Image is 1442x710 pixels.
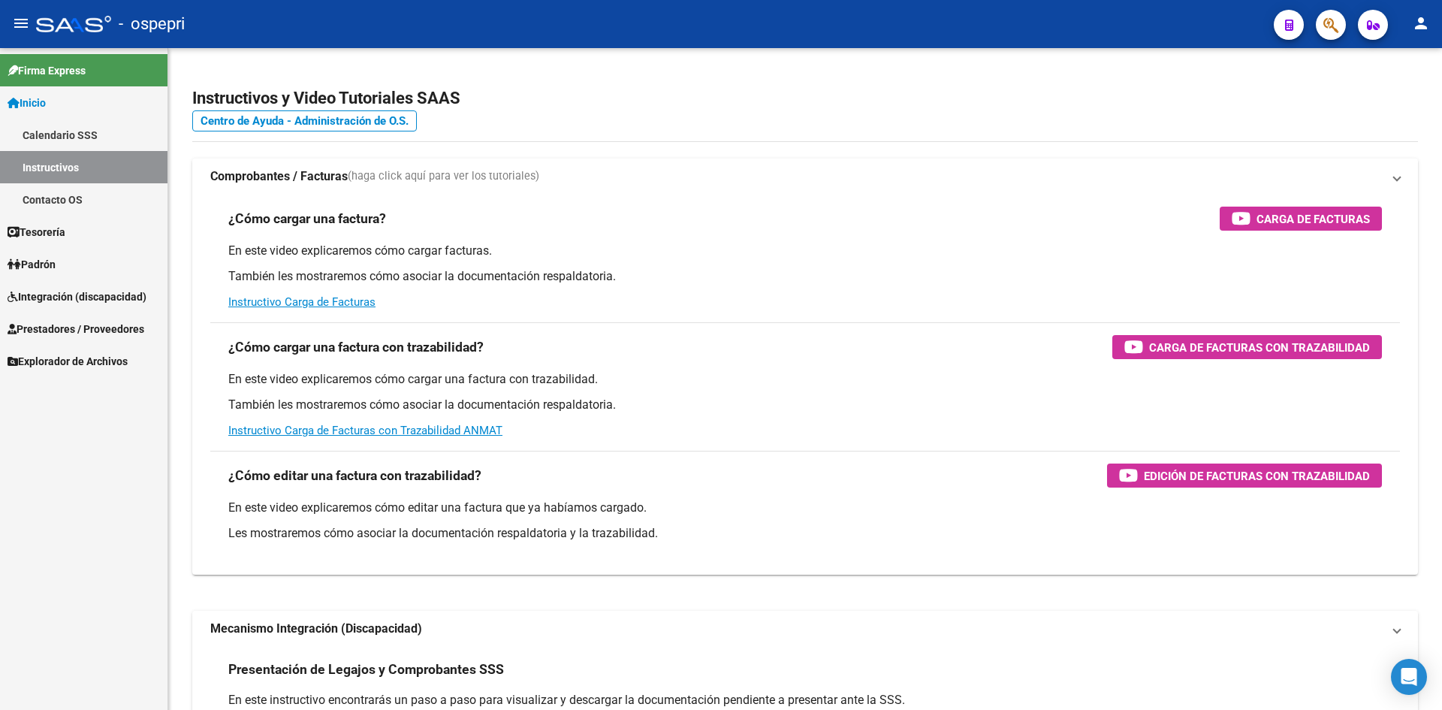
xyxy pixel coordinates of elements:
[192,195,1418,575] div: Comprobantes / Facturas(haga click aquí para ver los tutoriales)
[192,611,1418,647] mat-expansion-panel-header: Mecanismo Integración (Discapacidad)
[8,62,86,79] span: Firma Express
[210,168,348,185] strong: Comprobantes / Facturas
[228,692,1382,708] p: En este instructivo encontrarás un paso a paso para visualizar y descargar la documentación pendi...
[228,500,1382,516] p: En este video explicaremos cómo editar una factura que ya habíamos cargado.
[1412,14,1430,32] mat-icon: person
[228,659,504,680] h3: Presentación de Legajos y Comprobantes SSS
[119,8,185,41] span: - ospepri
[192,110,417,131] a: Centro de Ayuda - Administración de O.S.
[228,268,1382,285] p: También les mostraremos cómo asociar la documentación respaldatoria.
[12,14,30,32] mat-icon: menu
[228,371,1382,388] p: En este video explicaremos cómo cargar una factura con trazabilidad.
[8,256,56,273] span: Padrón
[228,337,484,358] h3: ¿Cómo cargar una factura con trazabilidad?
[1256,210,1370,228] span: Carga de Facturas
[1149,338,1370,357] span: Carga de Facturas con Trazabilidad
[228,525,1382,542] p: Les mostraremos cómo asociar la documentación respaldatoria y la trazabilidad.
[8,224,65,240] span: Tesorería
[228,424,502,437] a: Instructivo Carga de Facturas con Trazabilidad ANMAT
[348,168,539,185] span: (haga click aquí para ver los tutoriales)
[228,465,481,486] h3: ¿Cómo editar una factura con trazabilidad?
[8,95,46,111] span: Inicio
[228,243,1382,259] p: En este video explicaremos cómo cargar facturas.
[192,159,1418,195] mat-expansion-panel-header: Comprobantes / Facturas(haga click aquí para ver los tutoriales)
[1144,467,1370,485] span: Edición de Facturas con Trazabilidad
[210,621,422,637] strong: Mecanismo Integración (Discapacidad)
[1112,335,1382,359] button: Carga de Facturas con Trazabilidad
[1107,464,1382,488] button: Edición de Facturas con Trazabilidad
[8,353,128,370] span: Explorador de Archivos
[228,397,1382,413] p: También les mostraremos cómo asociar la documentación respaldatoria.
[1220,207,1382,231] button: Carga de Facturas
[1391,659,1427,695] div: Open Intercom Messenger
[8,321,144,337] span: Prestadores / Proveedores
[228,208,386,229] h3: ¿Cómo cargar una factura?
[8,289,146,305] span: Integración (discapacidad)
[192,84,1418,113] h2: Instructivos y Video Tutoriales SAAS
[228,295,376,309] a: Instructivo Carga de Facturas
